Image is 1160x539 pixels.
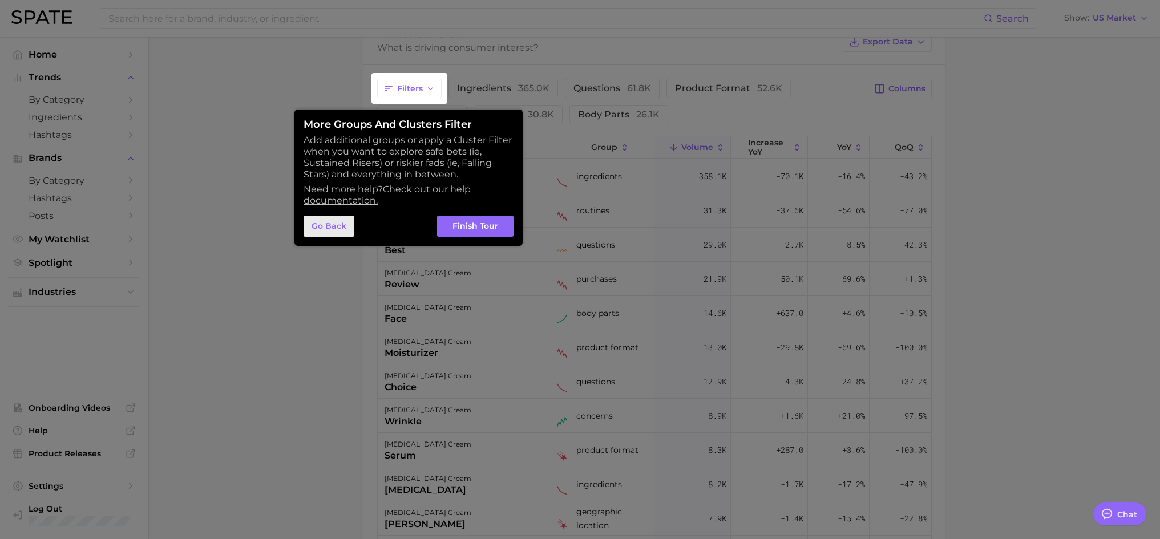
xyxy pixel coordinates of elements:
[304,216,354,237] button: Go Back
[304,135,514,180] p: Add additional groups or apply a Cluster Filter when you want to explore safe bets (ie, Sustained...
[304,184,471,206] a: Check out our help documentation.
[437,216,514,237] button: Finish Tour
[304,184,514,206] p: Need more help?
[304,119,514,131] h2: More Groups and Clusters Filter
